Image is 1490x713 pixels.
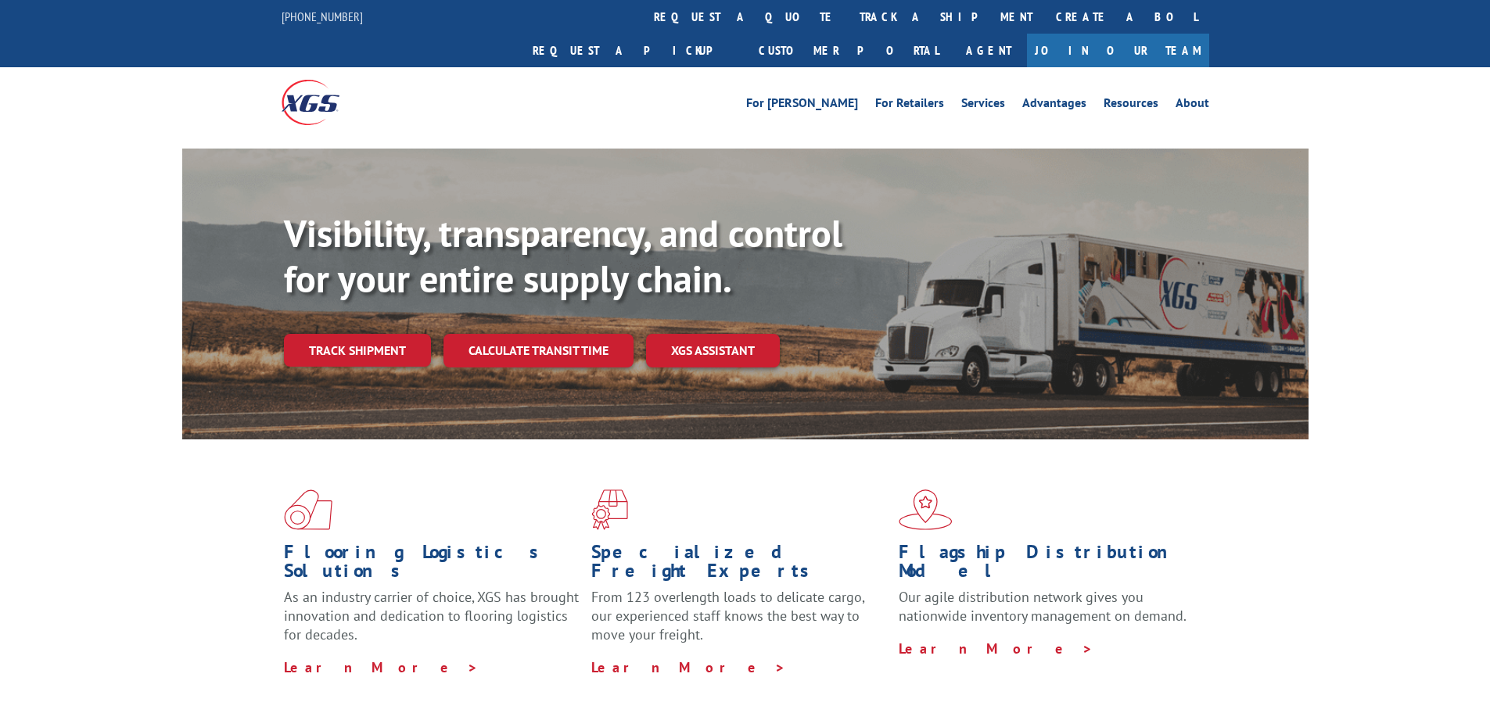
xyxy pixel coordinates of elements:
a: About [1176,97,1209,114]
a: Join Our Team [1027,34,1209,67]
a: For [PERSON_NAME] [746,97,858,114]
a: For Retailers [875,97,944,114]
img: xgs-icon-focused-on-flooring-red [591,489,628,530]
span: Our agile distribution network gives you nationwide inventory management on demand. [899,588,1187,625]
h1: Flooring Logistics Solutions [284,543,580,588]
a: Track shipment [284,334,431,367]
a: Resources [1104,97,1158,114]
a: Learn More > [591,658,786,676]
a: [PHONE_NUMBER] [282,9,363,24]
a: XGS ASSISTANT [646,334,780,367]
a: Advantages [1022,97,1086,114]
h1: Specialized Freight Experts [591,543,887,588]
a: Calculate transit time [443,334,634,367]
p: From 123 overlength loads to delicate cargo, our experienced staff knows the best way to move you... [591,588,887,657]
a: Learn More > [899,640,1093,657]
a: Learn More > [284,658,479,676]
a: Services [961,97,1005,114]
span: As an industry carrier of choice, XGS has brought innovation and dedication to flooring logistics... [284,588,579,643]
b: Visibility, transparency, and control for your entire supply chain. [284,209,842,303]
a: Request a pickup [521,34,747,67]
img: xgs-icon-total-supply-chain-intelligence-red [284,489,332,530]
a: Customer Portal [747,34,950,67]
a: Agent [950,34,1027,67]
h1: Flagship Distribution Model [899,543,1194,588]
img: xgs-icon-flagship-distribution-model-red [899,489,953,530]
